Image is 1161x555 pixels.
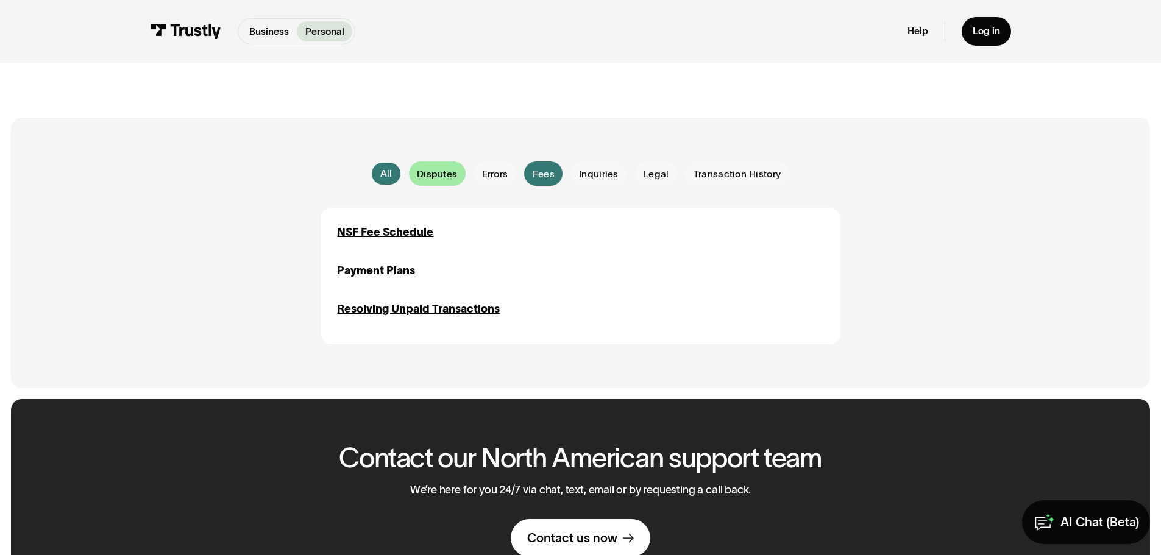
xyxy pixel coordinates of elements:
[1022,500,1150,544] a: AI Chat (Beta)
[337,301,500,317] a: Resolving Unpaid Transactions
[533,168,555,181] span: Fees
[241,21,297,41] a: Business
[380,167,392,180] div: All
[579,168,619,181] span: Inquiries
[1060,514,1139,530] div: AI Chat (Beta)
[337,263,415,279] a: Payment Plans
[305,24,344,39] p: Personal
[249,24,289,39] p: Business
[482,168,508,181] span: Errors
[973,25,1000,37] div: Log in
[339,443,822,473] h2: Contact our North American support team
[907,25,928,37] a: Help
[410,484,751,497] p: We’re here for you 24/7 via chat, text, email or by requesting a call back.
[527,530,617,546] div: Contact us now
[150,24,221,39] img: Trustly Logo
[962,17,1011,46] a: Log in
[643,168,669,181] span: Legal
[297,21,352,41] a: Personal
[321,161,840,186] form: Email Form
[372,163,400,185] a: All
[694,168,781,181] span: Transaction History
[417,168,457,181] span: Disputes
[337,224,433,241] a: NSF Fee Schedule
